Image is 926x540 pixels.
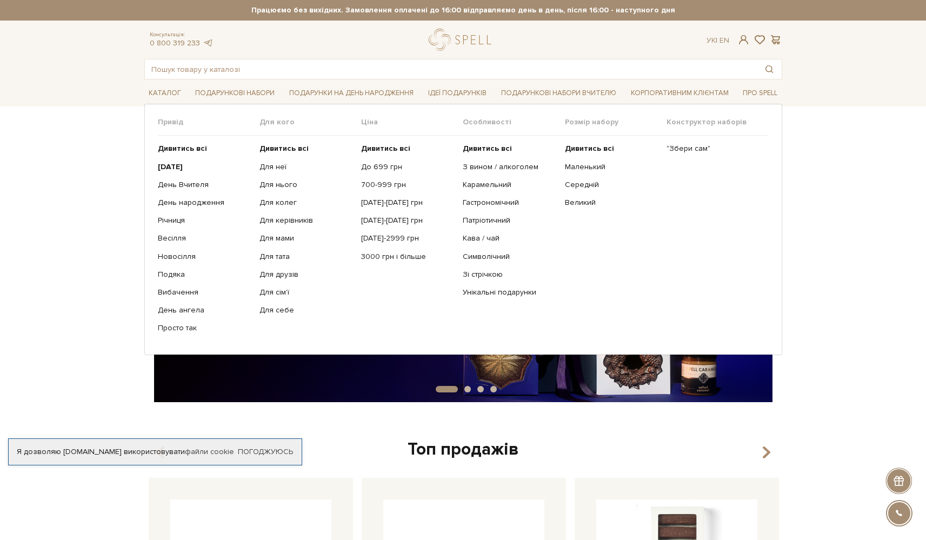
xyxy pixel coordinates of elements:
a: Подарункові набори [191,85,279,102]
a: [DATE]-2999 грн [361,234,455,243]
a: Каталог [144,85,185,102]
div: Каталог [144,104,782,355]
b: Дивитись всі [259,144,309,153]
span: Розмір набору [565,117,667,127]
b: Дивитись всі [158,144,207,153]
span: Ціна [361,117,463,127]
a: Патріотичний [463,216,556,225]
a: День народження [158,198,251,208]
a: Кава / чай [463,234,556,243]
a: Для друзів [259,270,353,279]
b: Дивитись всі [565,144,614,153]
div: Carousel Pagination [144,385,782,395]
a: Маленький [565,162,658,172]
b: [DATE] [158,162,183,171]
a: Вибачення [158,288,251,297]
a: Подарунки на День народження [285,85,418,102]
button: Carousel Page 3 [477,386,484,392]
a: En [720,36,729,45]
a: Про Spell [738,85,782,102]
strong: Працюємо без вихідних. Замовлення оплачені до 16:00 відправляємо день в день, після 16:00 - насту... [144,5,782,15]
a: День Вчителя [158,180,251,190]
a: telegram [203,38,214,48]
a: "Збери сам" [667,144,760,154]
a: Просто так [158,323,251,333]
a: Гастрономічний [463,198,556,208]
span: Особливості [463,117,564,127]
a: Ідеї подарунків [424,85,491,102]
a: Великий [565,198,658,208]
a: Для керівників [259,216,353,225]
a: Подарункові набори Вчителю [497,84,621,102]
a: Символічний [463,252,556,262]
a: Зі стрічкою [463,270,556,279]
a: День ангела [158,305,251,315]
a: Новосілля [158,252,251,262]
button: Carousel Page 2 [464,386,471,392]
button: Carousel Page 1 (Current Slide) [436,386,458,392]
b: Дивитись всі [361,144,410,153]
a: Дивитись всі [158,144,251,154]
a: 700-999 грн [361,180,455,190]
a: Корпоративним клієнтам [627,85,733,102]
a: Дивитись всі [463,144,556,154]
a: Середній [565,180,658,190]
a: До 699 грн [361,162,455,172]
a: Для неї [259,162,353,172]
a: Для себе [259,305,353,315]
a: 3000 грн і більше [361,252,455,262]
span: Конструктор наборів [667,117,768,127]
a: З вином / алкоголем [463,162,556,172]
span: Консультація: [150,31,214,38]
a: Весілля [158,234,251,243]
a: [DATE] [158,162,251,172]
a: [DATE]-[DATE] грн [361,216,455,225]
a: Річниця [158,216,251,225]
a: Для сім'ї [259,288,353,297]
a: 0 800 319 233 [150,38,200,48]
a: Унікальні подарунки [463,288,556,297]
a: Дивитись всі [259,144,353,154]
button: Carousel Page 4 [490,386,497,392]
b: Дивитись всі [463,144,512,153]
a: файли cookie [185,447,234,456]
div: Я дозволяю [DOMAIN_NAME] використовувати [9,447,302,457]
a: Для тата [259,252,353,262]
a: Для колег [259,198,353,208]
a: logo [429,29,496,51]
a: Для нього [259,180,353,190]
a: Дивитись всі [565,144,658,154]
input: Пошук товару у каталозі [145,59,757,79]
a: [DATE]-[DATE] грн [361,198,455,208]
a: Дивитись всі [361,144,455,154]
span: Привід [158,117,259,127]
a: Для мами [259,234,353,243]
button: Пошук товару у каталозі [757,59,782,79]
a: Карамельний [463,180,556,190]
div: Топ продажів [144,438,782,461]
span: Для кого [259,117,361,127]
a: Подяка [158,270,251,279]
span: | [716,36,717,45]
a: Погоджуюсь [238,447,293,457]
div: Ук [707,36,729,45]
